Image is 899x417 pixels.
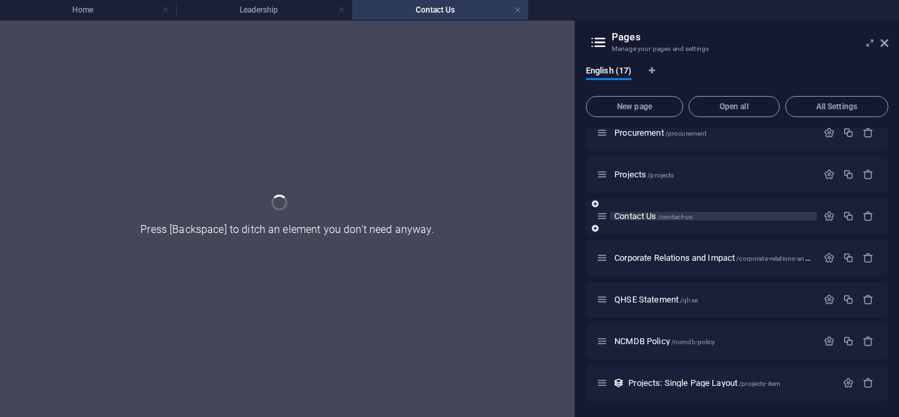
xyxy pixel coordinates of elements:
[614,128,706,138] span: Click to open page
[863,294,874,305] div: Remove
[863,210,874,222] div: Remove
[612,31,888,43] h2: Pages
[610,295,817,304] div: QHSE Statement/qhse
[671,338,716,346] span: /ncmdb-policy
[658,213,693,220] span: /contact-us
[614,211,692,221] span: Contact Us
[628,378,781,388] span: Projects: Single Page Layout
[614,253,831,263] span: Corporate Relations and Impact
[352,3,528,17] h4: Contact Us
[592,103,677,111] span: New page
[647,171,674,179] span: /projects
[843,127,854,138] div: Duplicate
[586,66,888,91] div: Language Tabs
[624,379,836,387] div: Projects: Single Page Layout/projects-item
[614,336,715,346] span: NCMDB Policy
[824,294,835,305] div: Settings
[824,127,835,138] div: Settings
[665,130,707,137] span: /procurement
[863,377,874,389] div: Remove
[824,336,835,347] div: Settings
[863,169,874,180] div: Remove
[843,377,854,389] div: Settings
[824,252,835,263] div: Settings
[680,297,698,304] span: /qhse
[586,63,632,81] span: English (17)
[785,96,888,117] button: All Settings
[613,377,624,389] div: This layout is used as a template for all items (e.g. a blog post) of this collection. The conten...
[694,103,774,111] span: Open all
[863,252,874,263] div: Remove
[843,294,854,305] div: Duplicate
[843,169,854,180] div: Duplicate
[614,169,674,179] span: Projects
[739,380,781,387] span: /projects-item
[863,127,874,138] div: Remove
[824,210,835,222] div: Settings
[610,128,817,137] div: Procurement/procurement
[843,210,854,222] div: Duplicate
[688,96,780,117] button: Open all
[610,254,817,262] div: Corporate Relations and Impact/corporate-relations-and-impact
[610,337,817,346] div: NCMDB Policy/ncmdb-policy
[586,96,683,117] button: New page
[610,170,817,179] div: Projects/projects
[614,295,698,304] span: QHSE Statement
[736,255,831,262] span: /corporate-relations-and-impact
[176,3,352,17] h4: Leadership
[612,43,862,55] h3: Manage your pages and settings
[824,169,835,180] div: Settings
[843,336,854,347] div: Duplicate
[791,103,882,111] span: All Settings
[863,336,874,347] div: Remove
[610,212,817,220] div: Contact Us/contact-us
[843,252,854,263] div: Duplicate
